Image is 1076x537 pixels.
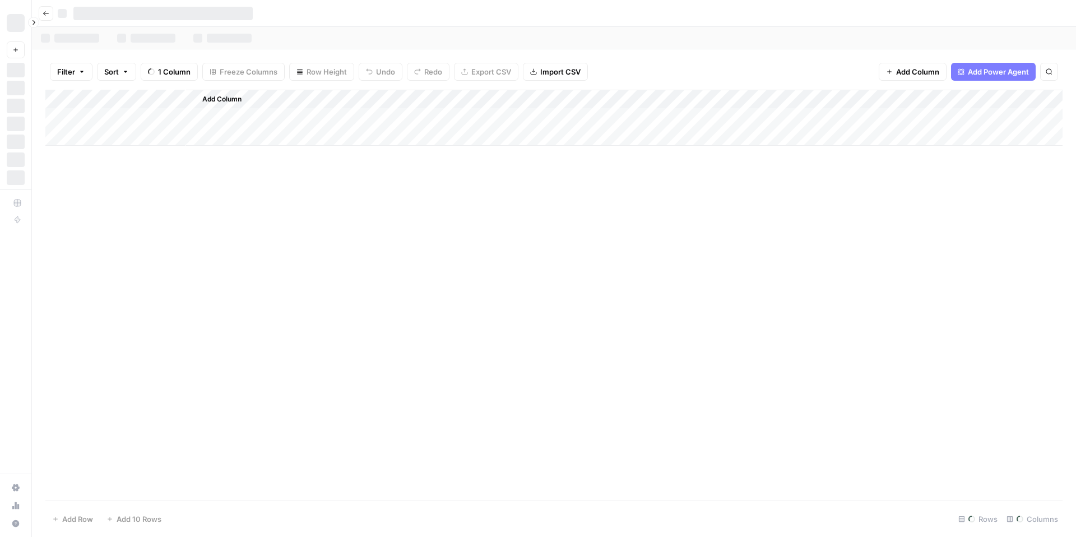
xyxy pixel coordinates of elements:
button: Add Column [879,63,947,81]
button: Import CSV [523,63,588,81]
button: Add Row [45,510,100,528]
button: Sort [97,63,136,81]
span: Import CSV [540,66,581,77]
span: Add Power Agent [968,66,1029,77]
div: Columns [1002,510,1063,528]
button: 1 Column [141,63,198,81]
span: Add Row [62,513,93,525]
span: Freeze Columns [220,66,277,77]
span: Filter [57,66,75,77]
span: Undo [376,66,395,77]
a: Settings [7,479,25,497]
span: Add 10 Rows [117,513,161,525]
span: 1 Column [158,66,191,77]
button: Export CSV [454,63,518,81]
span: Add Column [202,94,242,104]
span: Export CSV [471,66,511,77]
button: Filter [50,63,92,81]
button: Help + Support [7,515,25,533]
button: Add 10 Rows [100,510,168,528]
button: Undo [359,63,402,81]
div: Rows [954,510,1002,528]
span: Row Height [307,66,347,77]
a: Usage [7,497,25,515]
button: Add Power Agent [951,63,1036,81]
span: Redo [424,66,442,77]
span: Sort [104,66,119,77]
button: Add Column [188,92,246,107]
button: Row Height [289,63,354,81]
button: Freeze Columns [202,63,285,81]
span: Add Column [896,66,939,77]
button: Redo [407,63,449,81]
